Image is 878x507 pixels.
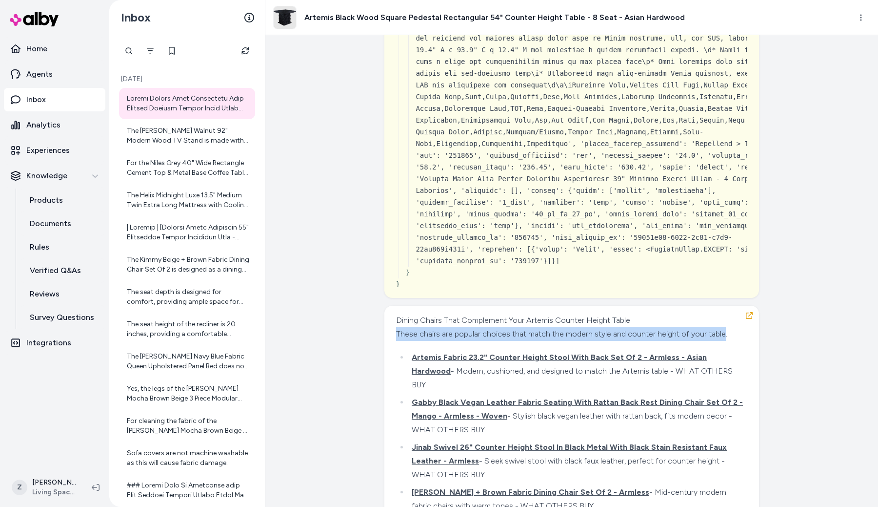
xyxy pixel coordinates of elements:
[127,384,249,403] div: Yes, the legs of the [PERSON_NAME] Mocha Brown Beige 3 Piece Modular Sectional can be removed. If...
[409,396,745,437] li: - Stylish black vegan leather with rattan back, fits modern decor - WHAT OTHERS BUY
[119,88,255,119] a: Loremi Dolors Amet Consectetu Adip Elitsed Doeiusm Tempor Incid Utlab etdolo mag aliquae adminim ...
[20,306,105,329] a: Survey Questions
[26,94,46,106] p: Inbox
[32,487,76,497] span: Living Spaces
[236,41,255,61] button: Refresh
[30,194,63,206] p: Products
[26,145,70,156] p: Experiences
[20,189,105,212] a: Products
[30,312,94,323] p: Survey Questions
[406,269,410,276] span: }
[32,478,76,487] p: [PERSON_NAME]
[274,6,296,29] img: 288748_black_wood_counter_height_table_signature_71716.jpg
[127,190,249,210] div: The Helix Midnight Luxe 13.5" Medium Twin Extra Long Mattress with Cooling is a hybrid mattress w...
[30,241,49,253] p: Rules
[304,12,685,23] h3: Artemis Black Wood Square Pedestal Rectangular 54" Counter Height Table - 8 Seat - Asian Hardwood
[12,480,27,495] span: Z
[412,353,707,376] span: Artemis Fabric 23.2" Counter Height Stool With Back Set Of 2 - Armless - Asian Hardwood
[127,352,249,371] div: The [PERSON_NAME] Navy Blue Fabric Queen Upholstered Panel Bed does not include a mattress, so yo...
[409,351,745,392] li: - Modern, cushioned, and designed to match the Artemis table - WHAT OTHERS BUY
[119,249,255,280] a: The Kimmy Beige + Brown Fabric Dining Chair Set Of 2 is designed as a dining chair with a seat he...
[119,314,255,345] a: The seat height of the recliner is 20 inches, providing a comfortable seating position for most u...
[119,475,255,506] a: ### Loremi Dolo Si Ametconse adip Elit Seddoei Tempori Utlabo Etdol Mag aliqu enimad min veniamq ...
[127,319,249,339] div: The seat height of the recliner is 20 inches, providing a comfortable seating position for most u...
[119,185,255,216] a: The Helix Midnight Luxe 13.5" Medium Twin Extra Long Mattress with Cooling is a hybrid mattress w...
[127,158,249,178] div: For the Niles Grey 40" Wide Rectangle Cement Top & Metal Base Coffee Table, it is recommended to ...
[121,10,151,25] h2: Inbox
[30,288,60,300] p: Reviews
[119,410,255,442] a: For cleaning the fabric of the [PERSON_NAME] Mocha Brown Beige 3 Piece Modular Sectional, please ...
[6,472,84,503] button: Z[PERSON_NAME]Living Spaces
[119,120,255,151] a: The [PERSON_NAME] Walnut 92" Modern Wood TV Stand is made with solid hardwood and cathedral walnu...
[4,164,105,188] button: Knowledge
[4,139,105,162] a: Experiences
[127,481,249,500] div: ### Loremi Dolo Si Ametconse adip Elit Seddoei Tempori Utlabo Etdol Mag aliqu enimad min veniamq ...
[26,68,53,80] p: Agents
[26,43,47,55] p: Home
[4,113,105,137] a: Analytics
[396,314,745,341] div: Dining Chairs That Complement Your Artemis Counter Height Table These chairs are popular choices ...
[412,443,727,465] span: Jinab Swivel 26" Counter Height Stool In Black Metal With Black Stain Resistant Faux Leather - Ar...
[119,346,255,377] a: The [PERSON_NAME] Navy Blue Fabric Queen Upholstered Panel Bed does not include a mattress, so yo...
[119,74,255,84] p: [DATE]
[412,398,743,421] span: Gabby Black Vegan Leather Fabric Seating With Rattan Back Rest Dining Chair Set Of 2 - Mango - Ar...
[119,443,255,474] a: Sofa covers are not machine washable as this will cause fabric damage.
[4,331,105,355] a: Integrations
[119,152,255,184] a: For the Niles Grey 40" Wide Rectangle Cement Top & Metal Base Coffee Table, it is recommended to ...
[127,223,249,242] div: | Loremip | [Dolorsi Ametc Adipiscin 55" Elitseddoe Tempor Incididun Utla - Etdolo](magna://ali.e...
[4,63,105,86] a: Agents
[412,487,649,497] span: [PERSON_NAME] + Brown Fabric Dining Chair Set Of 2 - Armless
[396,280,400,288] span: }
[127,126,249,146] div: The [PERSON_NAME] Walnut 92" Modern Wood TV Stand is made with solid hardwood and cathedral walnu...
[10,12,59,26] img: alby Logo
[119,281,255,313] a: The seat depth is designed for comfort, providing ample space for relaxation, though specific mea...
[20,212,105,235] a: Documents
[127,94,249,113] div: Loremi Dolors Amet Consectetu Adip Elitsed Doeiusm Tempor Incid Utlab etdolo mag aliquae adminim ...
[26,119,60,131] p: Analytics
[127,416,249,436] div: For cleaning the fabric of the [PERSON_NAME] Mocha Brown Beige 3 Piece Modular Sectional, please ...
[26,337,71,349] p: Integrations
[127,448,249,468] div: Sofa covers are not machine washable as this will cause fabric damage.
[140,41,160,61] button: Filter
[30,218,71,230] p: Documents
[4,37,105,61] a: Home
[119,217,255,248] a: | Loremip | [Dolorsi Ametc Adipiscin 55" Elitseddoe Tempor Incididun Utla - Etdolo](magna://ali.e...
[20,282,105,306] a: Reviews
[26,170,67,182] p: Knowledge
[119,378,255,409] a: Yes, the legs of the [PERSON_NAME] Mocha Brown Beige 3 Piece Modular Sectional can be removed. If...
[127,287,249,307] div: The seat depth is designed for comfort, providing ample space for relaxation, though specific mea...
[20,259,105,282] a: Verified Q&As
[30,265,81,276] p: Verified Q&As
[409,441,745,482] li: - Sleek swivel stool with black faux leather, perfect for counter height - WHAT OTHERS BUY
[4,88,105,111] a: Inbox
[127,255,249,275] div: The Kimmy Beige + Brown Fabric Dining Chair Set Of 2 is designed as a dining chair with a seat he...
[20,235,105,259] a: Rules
